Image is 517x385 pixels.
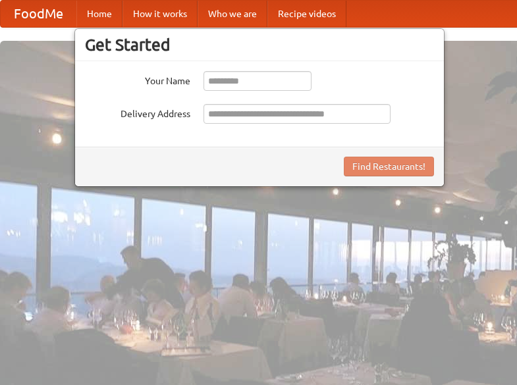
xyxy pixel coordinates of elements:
[344,157,434,176] button: Find Restaurants!
[76,1,122,27] a: Home
[1,1,76,27] a: FoodMe
[267,1,346,27] a: Recipe videos
[85,71,190,88] label: Your Name
[198,1,267,27] a: Who we are
[85,104,190,120] label: Delivery Address
[85,35,434,55] h3: Get Started
[122,1,198,27] a: How it works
